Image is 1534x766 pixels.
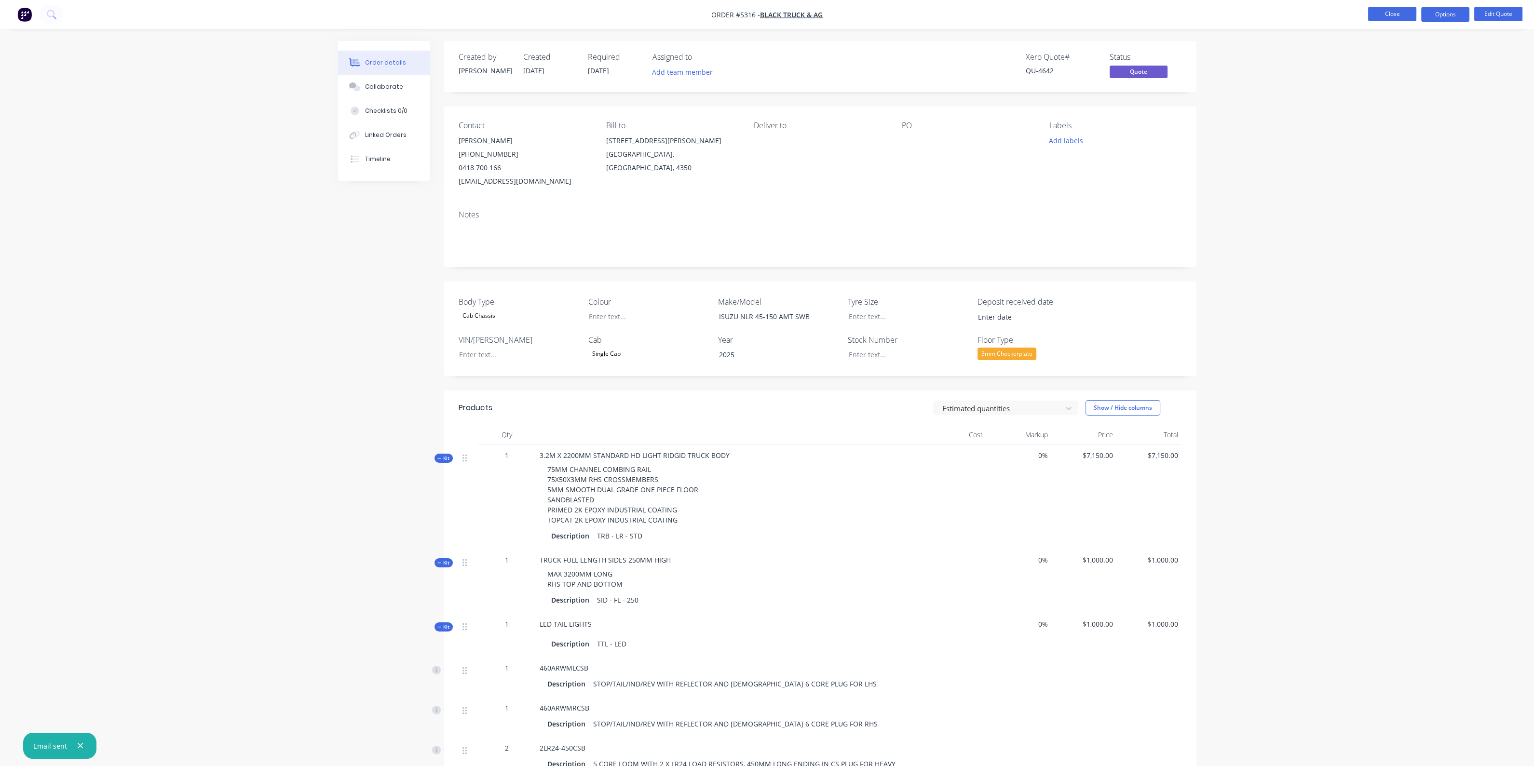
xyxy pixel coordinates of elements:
div: [GEOGRAPHIC_DATA], [GEOGRAPHIC_DATA], 4350 [606,148,738,175]
span: Order #5316 - [711,10,760,19]
div: Bill to [606,121,738,130]
div: Order details [365,58,406,67]
div: Linked Orders [365,131,406,139]
div: Description [547,677,589,691]
span: 1 [505,703,509,713]
span: 1 [505,450,509,460]
a: BLACK TRUCK & AG [760,10,823,19]
button: Add team member [652,66,718,79]
label: Colour [588,296,709,308]
div: STOP/TAIL/IND/REV WITH REFLECTOR AND [DEMOGRAPHIC_DATA] 6 CORE PLUG FOR RHS [589,717,882,731]
button: Checklists 0/0 [338,99,430,123]
button: Kit [434,558,453,567]
div: Status [1110,53,1182,62]
span: 75MM CHANNEL COMBING RAIL 75X50X3MM RHS CROSSMEMBERS 5MM SMOOTH DUAL GRADE ONE PIECE FLOOR SANDBL... [547,465,700,524]
div: Timeline [365,155,390,163]
button: Edit Quote [1474,7,1522,21]
div: Description [551,593,593,607]
span: [DATE] [588,66,609,75]
span: Quote [1110,66,1167,78]
div: Cab Chassis [459,309,499,322]
div: Checklists 0/0 [365,107,407,115]
div: TTL - LED [593,637,630,651]
div: [PHONE_NUMBER] [459,148,591,161]
div: Description [551,637,593,651]
span: 2LR24-450CSB [540,743,585,753]
div: 3mm Checkerplate [977,348,1036,360]
div: Xero Quote # [1026,53,1098,62]
span: 460ARWMRCSB [540,703,589,712]
span: 0% [991,450,1048,460]
span: 3.2M X 2200MM STANDARD HD LIGHT RIDGID TRUCK BODY [540,451,730,460]
div: [EMAIL_ADDRESS][DOMAIN_NAME] [459,175,591,188]
span: MAX 3200MM LONG RHS TOP AND BOTTOM [547,569,623,589]
div: Required [588,53,641,62]
span: 2 [505,743,509,753]
span: 0% [991,555,1048,565]
button: Collaborate [338,75,430,99]
span: 0% [991,619,1048,629]
span: $1,000.00 [1121,619,1178,629]
div: Assigned to [652,53,749,62]
div: Created [523,53,576,62]
div: [STREET_ADDRESS][PERSON_NAME] [606,134,738,148]
div: [STREET_ADDRESS][PERSON_NAME][GEOGRAPHIC_DATA], [GEOGRAPHIC_DATA], 4350 [606,134,738,175]
div: Single Cab [588,348,624,360]
button: Options [1421,7,1469,22]
button: Close [1368,7,1416,21]
div: 0418 700 166 [459,161,591,175]
span: 1 [505,619,509,629]
div: Total [1117,425,1182,444]
div: STOP/TAIL/IND/REV WITH REFLECTOR AND [DEMOGRAPHIC_DATA] 6 CORE PLUG FOR LHS [589,677,881,691]
div: QU-4642 [1026,66,1098,76]
div: Price [1052,425,1117,444]
div: Deliver to [754,121,886,130]
span: $7,150.00 [1121,450,1178,460]
label: VIN/[PERSON_NAME] [459,334,579,346]
span: TRUCK FULL LENGTH SIDES 250MM HIGH [540,555,671,564]
button: Add team member [647,66,718,79]
label: Cab [588,334,709,346]
div: Email sent [33,741,67,751]
div: SID - FL - 250 [593,593,642,607]
button: Show / Hide columns [1086,400,1160,416]
span: 1 [505,555,509,565]
button: Kit [434,622,453,632]
button: Timeline [338,147,430,171]
button: Kit [434,454,453,463]
div: Description [551,529,593,543]
div: Qty [478,425,536,444]
span: Kit [437,559,450,566]
input: Enter date [971,310,1091,324]
div: [PERSON_NAME] [459,66,512,76]
label: Tyre Size [848,296,968,308]
label: Make/Model [718,296,839,308]
span: $1,000.00 [1056,555,1113,565]
label: Stock Number [848,334,968,346]
button: Linked Orders [338,123,430,147]
button: Order details [338,51,430,75]
div: Created by [459,53,512,62]
div: PO [902,121,1034,130]
label: Floor Type [977,334,1098,346]
span: $1,000.00 [1056,619,1113,629]
div: ISUZU NLR 45-150 AMT SWB [711,309,831,323]
span: $7,150.00 [1056,450,1113,460]
label: Body Type [459,296,579,308]
span: $1,000.00 [1121,555,1178,565]
div: TRB - LR - STD [593,529,646,543]
span: 1 [505,663,509,673]
label: Deposit received date [977,296,1098,308]
div: Contact [459,121,591,130]
img: Factory [17,7,32,22]
span: 460ARWMLCSB [540,663,588,672]
div: Notes [459,210,1182,219]
div: Cost [922,425,987,444]
div: Markup [987,425,1052,444]
div: 2025 [711,348,831,362]
div: Labels [1049,121,1181,130]
span: Kit [437,623,450,631]
label: Year [718,334,839,346]
button: Add labels [1044,134,1088,147]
